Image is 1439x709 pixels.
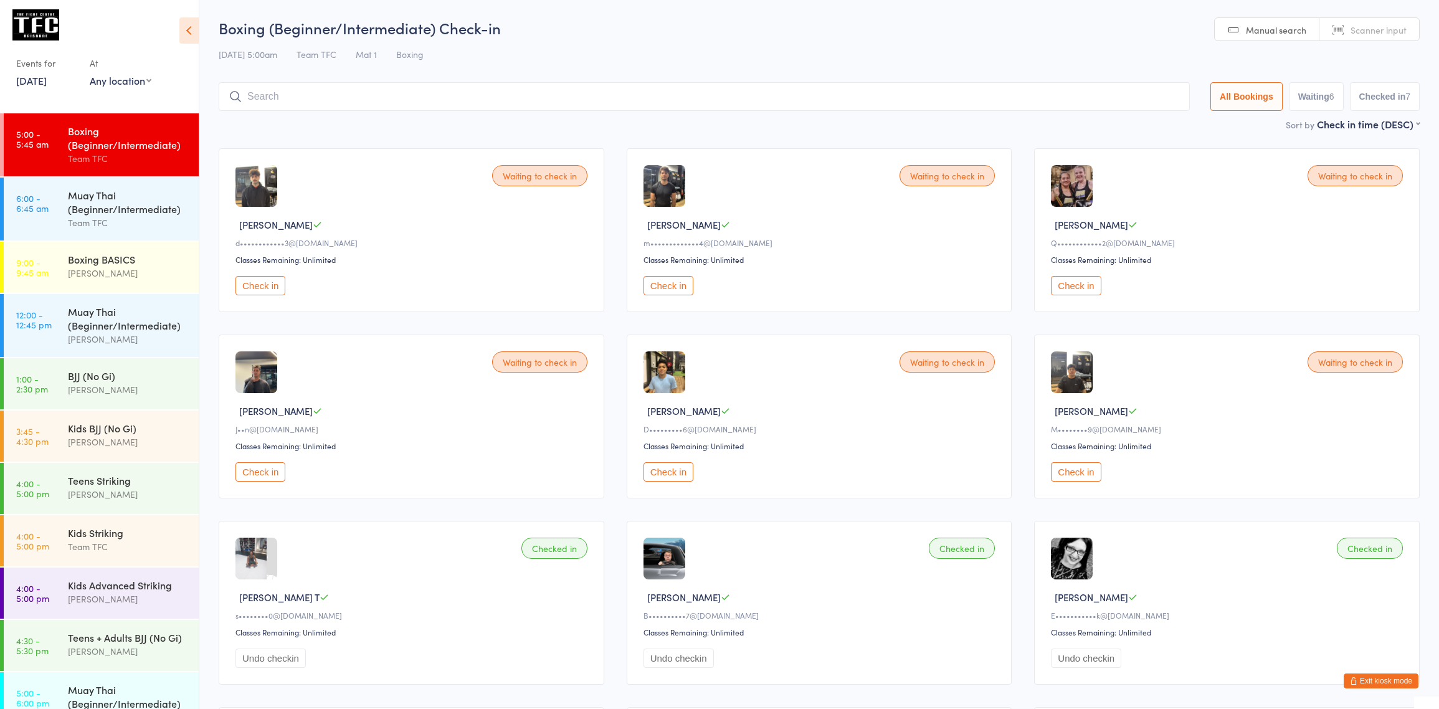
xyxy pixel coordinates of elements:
[68,305,188,332] div: Muay Thai (Beginner/Intermediate)
[297,48,336,60] span: Team TFC
[1317,117,1420,131] div: Check in time (DESC)
[644,462,693,482] button: Check in
[12,9,59,40] img: The Fight Centre Brisbane
[4,620,199,671] a: 4:30 -5:30 pmTeens + Adults BJJ (No Gi)[PERSON_NAME]
[492,351,587,373] div: Waiting to check in
[647,404,721,417] span: [PERSON_NAME]
[644,610,999,621] div: B••••••••••7@[DOMAIN_NAME]
[4,294,199,357] a: 12:00 -12:45 pmMuay Thai (Beginner/Intermediate)[PERSON_NAME]
[1337,538,1403,559] div: Checked in
[68,421,188,435] div: Kids BJJ (No Gi)
[16,53,77,74] div: Events for
[1051,237,1407,248] div: Q••••••••••••2@[DOMAIN_NAME]
[1051,254,1407,265] div: Classes Remaining: Unlimited
[1055,591,1128,604] span: [PERSON_NAME]
[644,538,685,579] img: image1734308471.png
[1308,351,1403,373] div: Waiting to check in
[68,252,188,266] div: Boxing BASICS
[235,538,267,579] img: image1566766594.png
[644,237,999,248] div: m•••••••••••••4@[DOMAIN_NAME]
[68,369,188,383] div: BJJ (No Gi)
[235,165,277,207] img: image1750981919.png
[900,351,995,373] div: Waiting to check in
[1329,92,1334,102] div: 6
[1289,82,1344,111] button: Waiting6
[4,178,199,240] a: 6:00 -6:45 amMuay Thai (Beginner/Intermediate)Team TFC
[68,473,188,487] div: Teens Striking
[644,351,685,393] img: image1748203224.png
[235,351,277,393] img: image1737057346.png
[929,538,995,559] div: Checked in
[1350,82,1420,111] button: Checked in7
[644,276,693,295] button: Check in
[1051,649,1121,668] button: Undo checkin
[1286,118,1314,131] label: Sort by
[16,129,49,149] time: 5:00 - 5:45 am
[239,591,320,604] span: [PERSON_NAME] T
[1055,404,1128,417] span: [PERSON_NAME]
[68,526,188,540] div: Kids Striking
[68,644,188,659] div: [PERSON_NAME]
[1051,424,1407,434] div: M••••••••9@[DOMAIN_NAME]
[647,591,721,604] span: [PERSON_NAME]
[219,82,1190,111] input: Search
[647,218,721,231] span: [PERSON_NAME]
[1055,218,1128,231] span: [PERSON_NAME]
[644,649,714,668] button: Undo checkin
[235,237,591,248] div: d••••••••••••3@[DOMAIN_NAME]
[1051,610,1407,621] div: E•••••••••••k@[DOMAIN_NAME]
[900,165,995,186] div: Waiting to check in
[1051,276,1101,295] button: Check in
[68,435,188,449] div: [PERSON_NAME]
[68,592,188,606] div: [PERSON_NAME]
[90,74,151,87] div: Any location
[239,218,313,231] span: [PERSON_NAME]
[68,188,188,216] div: Muay Thai (Beginner/Intermediate)
[68,216,188,230] div: Team TFC
[68,332,188,346] div: [PERSON_NAME]
[4,463,199,514] a: 4:00 -5:00 pmTeens Striking[PERSON_NAME]
[68,151,188,166] div: Team TFC
[1344,673,1418,688] button: Exit kiosk mode
[219,17,1420,38] h2: Boxing (Beginner/Intermediate) Check-in
[235,440,591,451] div: Classes Remaining: Unlimited
[235,462,285,482] button: Check in
[16,635,49,655] time: 4:30 - 5:30 pm
[16,193,49,213] time: 6:00 - 6:45 am
[4,358,199,409] a: 1:00 -2:30 pmBJJ (No Gi)[PERSON_NAME]
[235,627,591,637] div: Classes Remaining: Unlimited
[1308,165,1403,186] div: Waiting to check in
[1051,627,1407,637] div: Classes Remaining: Unlimited
[68,266,188,280] div: [PERSON_NAME]
[68,540,188,554] div: Team TFC
[4,411,199,462] a: 3:45 -4:30 pmKids BJJ (No Gi)[PERSON_NAME]
[16,426,49,446] time: 3:45 - 4:30 pm
[1051,351,1093,393] img: image1749715810.png
[1405,92,1410,102] div: 7
[16,74,47,87] a: [DATE]
[68,383,188,397] div: [PERSON_NAME]
[396,48,424,60] span: Boxing
[239,404,313,417] span: [PERSON_NAME]
[644,424,999,434] div: D•••••••••6@[DOMAIN_NAME]
[492,165,587,186] div: Waiting to check in
[1246,24,1306,36] span: Manual search
[16,583,49,603] time: 4:00 - 5:00 pm
[4,242,199,293] a: 9:00 -9:45 amBoxing BASICS[PERSON_NAME]
[16,374,48,394] time: 1:00 - 2:30 pm
[235,276,285,295] button: Check in
[1210,82,1283,111] button: All Bookings
[235,649,306,668] button: Undo checkin
[1351,24,1407,36] span: Scanner input
[68,487,188,502] div: [PERSON_NAME]
[16,310,52,330] time: 12:00 - 12:45 pm
[16,531,49,551] time: 4:00 - 5:00 pm
[1051,462,1101,482] button: Check in
[4,113,199,176] a: 5:00 -5:45 amBoxing (Beginner/Intermediate)Team TFC
[4,568,199,619] a: 4:00 -5:00 pmKids Advanced Striking[PERSON_NAME]
[16,688,49,708] time: 5:00 - 6:00 pm
[16,478,49,498] time: 4:00 - 5:00 pm
[644,627,999,637] div: Classes Remaining: Unlimited
[1051,440,1407,451] div: Classes Remaining: Unlimited
[68,124,188,151] div: Boxing (Beginner/Intermediate)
